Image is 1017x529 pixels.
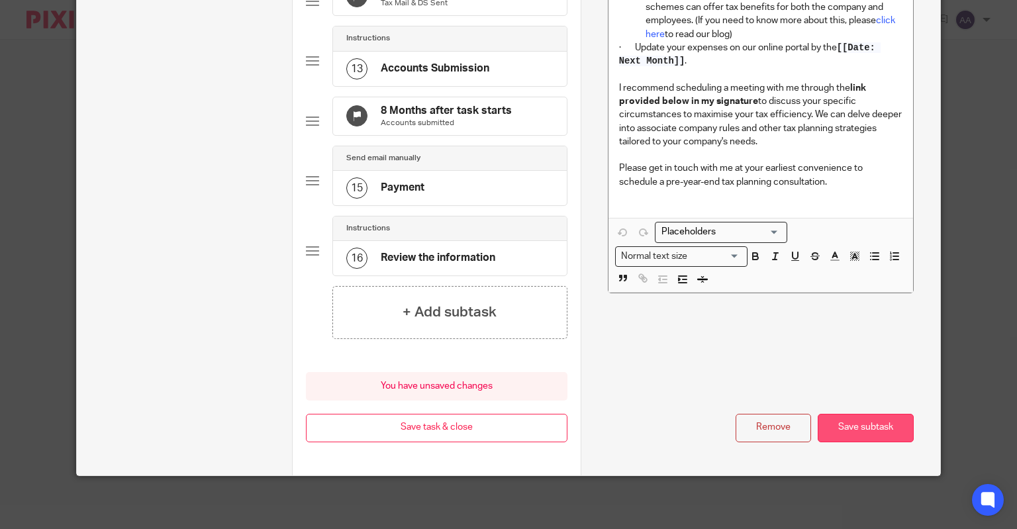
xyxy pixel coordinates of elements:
[618,250,691,264] span: Normal text size
[346,33,390,44] h4: Instructions
[619,81,902,148] p: I recommend scheduling a meeting with me through the to discuss your specific circumstances to ma...
[381,118,512,128] p: Accounts submitted
[381,62,489,75] h4: Accounts Submission
[346,177,367,199] div: 15
[646,16,897,38] a: click here
[619,41,902,68] p: · Update your expenses on our online portal by the .
[306,372,567,401] div: You have unsaved changes
[692,250,740,264] input: Search for option
[381,104,512,118] h4: 8 Months after task starts
[818,414,914,442] button: Save subtask
[619,162,902,189] p: Please get in touch with me at your earliest convenience to schedule a pre-year-end tax planning ...
[306,414,567,442] button: Save task & close
[346,58,367,79] div: 13
[346,248,367,269] div: 16
[655,222,787,242] div: Placeholders
[657,225,779,239] input: Search for option
[615,246,748,267] div: Text styles
[346,223,390,234] h4: Instructions
[381,181,424,195] h4: Payment
[615,246,748,267] div: Search for option
[655,222,787,242] div: Search for option
[403,302,497,322] h4: + Add subtask
[381,251,495,265] h4: Review the information
[736,414,811,442] button: Remove
[346,153,420,164] h4: Send email manually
